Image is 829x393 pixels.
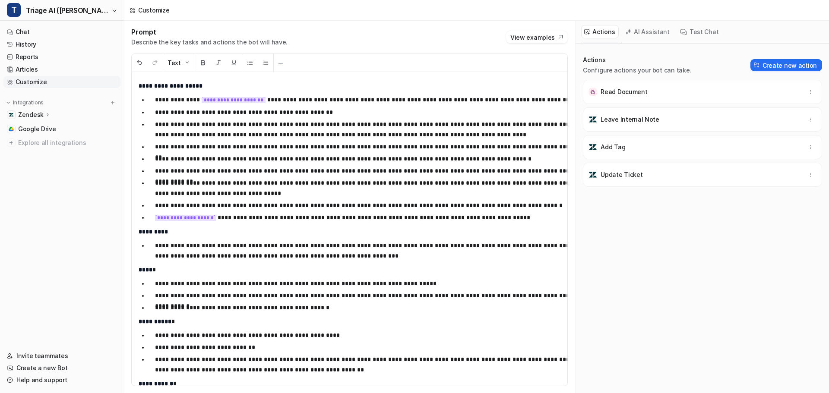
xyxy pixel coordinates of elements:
[583,56,691,64] p: Actions
[750,59,822,71] button: Create new action
[131,28,288,36] h1: Prompt
[9,112,14,117] img: Zendesk
[589,115,597,124] img: Leave Internal Note icon
[3,350,120,362] a: Invite teammates
[589,88,597,96] img: Read Document icon
[136,59,143,66] img: Undo
[211,54,226,72] button: Italic
[26,4,109,16] span: Triage AI ([PERSON_NAME])
[199,59,206,66] img: Bold
[13,99,44,106] p: Integrations
[3,38,120,50] a: History
[163,54,195,72] button: Text
[3,76,120,88] a: Customize
[589,143,597,151] img: Add Tag icon
[3,98,46,107] button: Integrations
[754,62,760,68] img: Create action
[3,51,120,63] a: Reports
[7,3,21,17] span: T
[601,88,647,96] p: Read Document
[622,25,674,38] button: AI Assistant
[677,25,722,38] button: Test Chat
[132,54,147,72] button: Undo
[3,123,120,135] a: Google DriveGoogle Drive
[226,54,242,72] button: Underline
[247,59,253,66] img: Unordered List
[601,143,625,151] p: Add Tag
[147,54,163,72] button: Redo
[3,63,120,75] a: Articles
[131,38,288,47] p: Describe the key tasks and actions the bot will have.
[215,59,222,66] img: Italic
[3,137,120,149] a: Explore all integrations
[601,115,659,124] p: Leave Internal Note
[506,31,568,43] button: View examples
[152,59,158,66] img: Redo
[18,110,44,119] p: Zendesk
[7,138,16,147] img: explore all integrations
[583,66,691,75] p: Configure actions your bot can take.
[242,54,258,72] button: Unordered List
[581,25,619,38] button: Actions
[3,26,120,38] a: Chat
[601,170,642,179] p: Update Ticket
[589,170,597,179] img: Update Ticket icon
[18,125,56,133] span: Google Drive
[274,54,288,72] button: ─
[9,126,14,132] img: Google Drive
[3,362,120,374] a: Create a new Bot
[262,59,269,66] img: Ordered List
[138,6,169,15] div: Customize
[231,59,237,66] img: Underline
[184,59,190,66] img: Dropdown Down Arrow
[18,136,117,150] span: Explore all integrations
[110,100,116,106] img: menu_add.svg
[3,374,120,386] a: Help and support
[195,54,211,72] button: Bold
[5,100,11,106] img: expand menu
[258,54,273,72] button: Ordered List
